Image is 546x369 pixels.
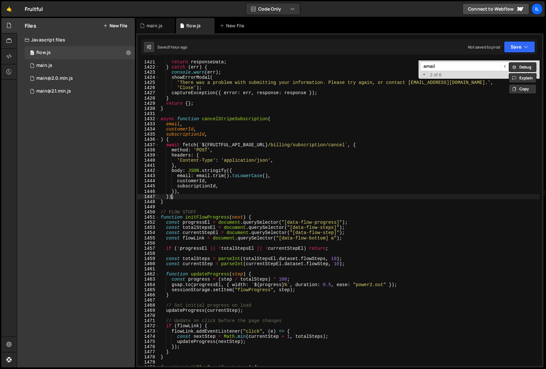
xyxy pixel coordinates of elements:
[137,308,159,313] div: 1469
[137,251,159,256] div: 1458
[17,33,135,46] div: Javascript files
[137,65,159,70] div: 1422
[137,241,159,246] div: 1456
[137,282,159,287] div: 1464
[137,339,159,344] div: 1475
[509,73,536,83] button: Explain
[137,303,159,308] div: 1468
[137,178,159,184] div: 1444
[36,50,51,56] div: flow.js
[137,59,159,65] div: 1421
[137,344,159,349] div: 1476
[146,22,163,29] div: main.js
[137,189,159,194] div: 1446
[137,266,159,272] div: 1461
[137,173,159,178] div: 1443
[137,148,159,153] div: 1438
[137,246,159,251] div: 1457
[137,85,159,90] div: 1426
[137,334,159,339] div: 1474
[137,75,159,80] div: 1424
[137,287,159,292] div: 1465
[427,72,444,77] span: 2 of 6
[137,168,159,173] div: 1442
[137,323,159,328] div: 1472
[137,204,159,210] div: 1449
[25,22,36,29] h2: Files
[504,41,535,53] button: Save
[137,360,159,365] div: 1479
[137,80,159,85] div: 1425
[1,1,17,17] a: 🤙
[137,122,159,127] div: 1433
[246,3,300,15] button: Code Only
[137,111,159,116] div: 1431
[509,62,536,72] button: Debug
[137,349,159,355] div: 1477
[137,230,159,235] div: 1454
[137,199,159,204] div: 1448
[30,51,34,56] span: 0
[462,3,529,15] a: Connect to Webflow
[25,72,135,85] div: 12077/30059.js
[137,137,159,142] div: 1436
[421,72,427,77] span: Toggle Replace mode
[137,142,159,148] div: 1437
[137,220,159,225] div: 1452
[137,355,159,360] div: 1478
[137,298,159,303] div: 1467
[25,85,135,98] div: 12077/31244.js
[137,163,159,168] div: 1441
[157,44,187,50] div: Saved
[137,261,159,266] div: 1460
[137,225,159,230] div: 1453
[137,158,159,163] div: 1440
[137,256,159,261] div: 1459
[137,277,159,282] div: 1463
[137,194,159,199] div: 1447
[137,215,159,220] div: 1451
[531,3,543,15] a: Il
[186,22,201,29] div: flow.js
[169,44,188,50] div: 1 hour ago
[137,127,159,132] div: 1434
[137,132,159,137] div: 1435
[137,96,159,101] div: 1428
[25,59,135,72] div: 12077/28919.js
[137,90,159,95] div: 1427
[137,184,159,189] div: 1445
[36,63,52,68] div: main.js
[468,44,500,50] div: Not saved to prod
[137,153,159,158] div: 1439
[25,5,43,13] div: Fruitful
[509,84,536,94] button: Copy
[103,23,127,28] button: New File
[137,116,159,122] div: 1432
[137,318,159,323] div: 1471
[25,46,135,59] div: 12077/32195.js
[137,101,159,106] div: 1429
[420,62,501,71] input: Search for
[137,329,159,334] div: 1473
[137,272,159,277] div: 1462
[137,106,159,111] div: 1430
[137,313,159,318] div: 1470
[137,292,159,298] div: 1466
[137,70,159,75] div: 1423
[501,62,510,71] span: ​
[36,76,73,81] div: main@2.0.min.js
[220,22,247,29] div: New File
[137,236,159,241] div: 1455
[36,88,71,94] div: main@2.1.min.js
[137,210,159,215] div: 1450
